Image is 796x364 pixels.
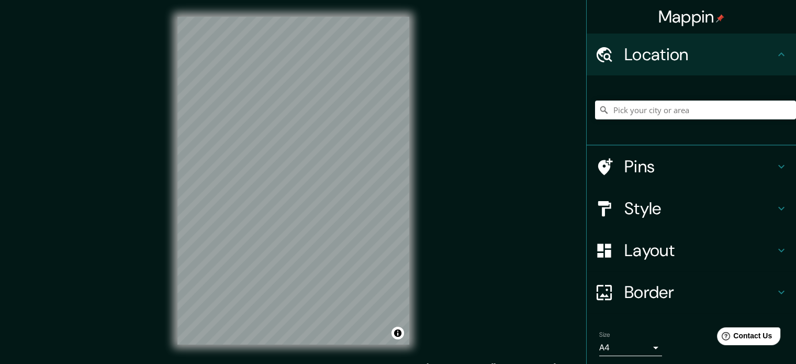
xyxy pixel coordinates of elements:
[587,34,796,75] div: Location
[177,17,409,345] canvas: Map
[658,6,725,27] h4: Mappin
[624,282,775,303] h4: Border
[587,271,796,313] div: Border
[624,156,775,177] h4: Pins
[599,330,610,339] label: Size
[587,187,796,229] div: Style
[703,323,784,352] iframe: Help widget launcher
[624,240,775,261] h4: Layout
[587,229,796,271] div: Layout
[587,146,796,187] div: Pins
[624,198,775,219] h4: Style
[716,14,724,23] img: pin-icon.png
[624,44,775,65] h4: Location
[599,339,662,356] div: A4
[595,101,796,119] input: Pick your city or area
[391,327,404,339] button: Toggle attribution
